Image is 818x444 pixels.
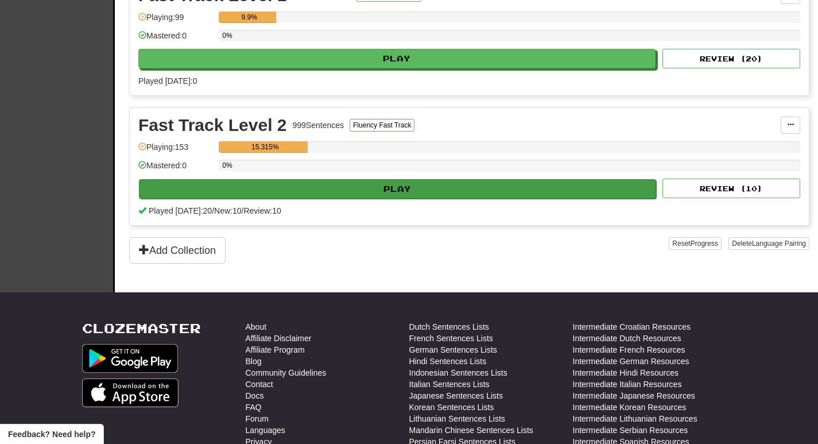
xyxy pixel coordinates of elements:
span: Language Pairing [752,240,806,248]
button: DeleteLanguage Pairing [728,237,809,250]
a: Mandarin Chinese Sentences Lists [409,424,533,436]
a: Blog [246,356,262,367]
span: Review: 10 [243,206,281,215]
button: Fluency Fast Track [350,119,414,132]
span: Played [DATE]: 0 [138,76,197,86]
div: 9.9% [222,11,276,23]
span: / [242,206,244,215]
a: German Sentences Lists [409,344,497,356]
button: Play [138,49,656,68]
img: Get it on App Store [82,379,179,407]
span: Progress [691,240,718,248]
a: Italian Sentences Lists [409,379,490,390]
span: Open feedback widget [8,428,95,440]
a: Hindi Sentences Lists [409,356,487,367]
a: Lithuanian Sentences Lists [409,413,505,424]
div: Fast Track Level 2 [138,117,287,134]
a: Languages [246,424,285,436]
a: Intermediate Croatian Resources [573,321,691,333]
a: Intermediate Japanese Resources [573,390,695,401]
a: Intermediate French Resources [573,344,685,356]
a: Affiliate Disclaimer [246,333,312,344]
div: Playing: 153 [138,141,213,160]
a: Forum [246,413,269,424]
a: Intermediate Hindi Resources [573,367,679,379]
div: Mastered: 0 [138,160,213,179]
a: Intermediate Dutch Resources [573,333,681,344]
a: Contact [246,379,273,390]
a: Intermediate Korean Resources [573,401,687,413]
a: Dutch Sentences Lists [409,321,489,333]
a: Korean Sentences Lists [409,401,494,413]
a: Japanese Sentences Lists [409,390,503,401]
button: Review (10) [662,179,800,198]
a: Clozemaster [82,321,201,335]
span: New: 10 [214,206,241,215]
a: Indonesian Sentences Lists [409,367,507,379]
a: FAQ [246,401,262,413]
div: 15.315% [222,141,308,153]
button: Play [139,179,656,199]
span: Played [DATE]: 20 [149,206,212,215]
button: Add Collection [129,237,226,264]
div: Mastered: 0 [138,30,213,49]
a: About [246,321,267,333]
button: ResetProgress [669,237,721,250]
button: Review (20) [662,49,800,68]
div: 999 Sentences [293,119,344,131]
a: Intermediate German Resources [573,356,689,367]
img: Get it on Google Play [82,344,179,373]
div: Playing: 99 [138,11,213,30]
a: Intermediate Lithuanian Resources [573,413,697,424]
a: Intermediate Serbian Resources [573,424,688,436]
a: Affiliate Program [246,344,305,356]
a: Community Guidelines [246,367,327,379]
a: French Sentences Lists [409,333,493,344]
span: / [212,206,214,215]
a: Docs [246,390,264,401]
a: Intermediate Italian Resources [573,379,682,390]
